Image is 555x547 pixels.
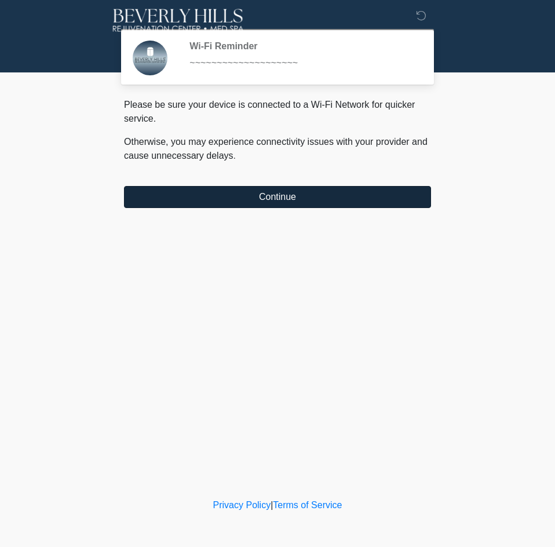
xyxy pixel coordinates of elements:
button: Continue [124,186,431,208]
p: Please be sure your device is connected to a Wi-Fi Network for quicker service. [124,98,431,126]
a: Terms of Service [273,500,342,510]
h2: Wi-Fi Reminder [189,41,414,52]
div: ~~~~~~~~~~~~~~~~~~~~ [189,56,414,70]
img: Beverly Hills Rejuvenation Center - Flower Mound & Southlake Logo [112,9,244,32]
a: | [271,500,273,510]
img: Agent Avatar [133,41,167,75]
span: . [233,151,236,161]
p: Otherwise, you may experience connectivity issues with your provider and cause unnecessary delays [124,135,431,163]
a: Privacy Policy [213,500,271,510]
